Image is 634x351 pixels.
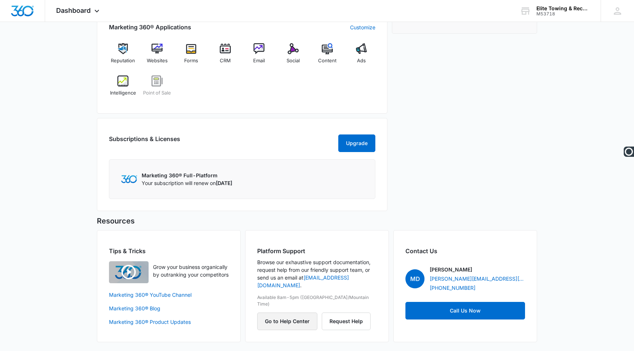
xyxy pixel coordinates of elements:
[430,266,472,273] p: [PERSON_NAME]
[109,75,137,102] a: Intelligence
[318,57,336,64] span: Content
[624,147,634,157] img: Ooma Logo
[211,43,239,70] a: CRM
[253,57,265,64] span: Email
[322,318,371,324] a: Request Help
[405,247,525,255] h2: Contact Us
[405,302,525,319] a: Call Us Now
[109,291,229,299] a: Marketing 360® YouTube Channel
[536,5,590,11] div: account name
[257,313,317,330] button: Go to Help Center
[111,57,135,64] span: Reputation
[536,11,590,16] div: account id
[338,134,375,152] button: Upgrade
[257,258,377,289] p: Browse our exhaustive support documentation, request help from our friendly support team, or send...
[109,261,149,283] img: Quick Overview Video
[109,134,180,149] h2: Subscriptions & Licenses
[245,43,273,70] a: Email
[347,43,375,70] a: Ads
[147,57,168,64] span: Websites
[143,43,171,70] a: Websites
[97,215,537,226] h5: Resources
[287,57,300,64] span: Social
[220,57,231,64] span: CRM
[257,294,377,307] p: Available 8am-5pm ([GEOGRAPHIC_DATA]/Mountain Time)
[405,269,425,288] span: MD
[142,171,232,179] p: Marketing 360® Full-Platform
[279,43,307,70] a: Social
[143,89,171,97] span: Point of Sale
[109,23,191,32] h2: Marketing 360® Applications
[350,23,375,31] a: Customize
[143,75,171,102] a: Point of Sale
[109,318,229,326] a: Marketing 360® Product Updates
[357,57,366,64] span: Ads
[216,180,232,186] span: [DATE]
[121,175,137,183] img: Marketing 360 Logo
[109,43,137,70] a: Reputation
[313,43,342,70] a: Content
[56,7,91,14] span: Dashboard
[322,313,371,330] button: Request Help
[110,89,136,97] span: Intelligence
[257,318,322,324] a: Go to Help Center
[153,263,229,278] p: Grow your business organically by outranking your competitors
[177,43,205,70] a: Forms
[109,247,229,255] h2: Tips & Tricks
[109,304,229,312] a: Marketing 360® Blog
[142,179,232,187] p: Your subscription will renew on
[430,284,475,292] a: [PHONE_NUMBER]
[257,247,377,255] h2: Platform Support
[184,57,198,64] span: Forms
[430,275,525,282] a: [PERSON_NAME][EMAIL_ADDRESS][PERSON_NAME][DOMAIN_NAME]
